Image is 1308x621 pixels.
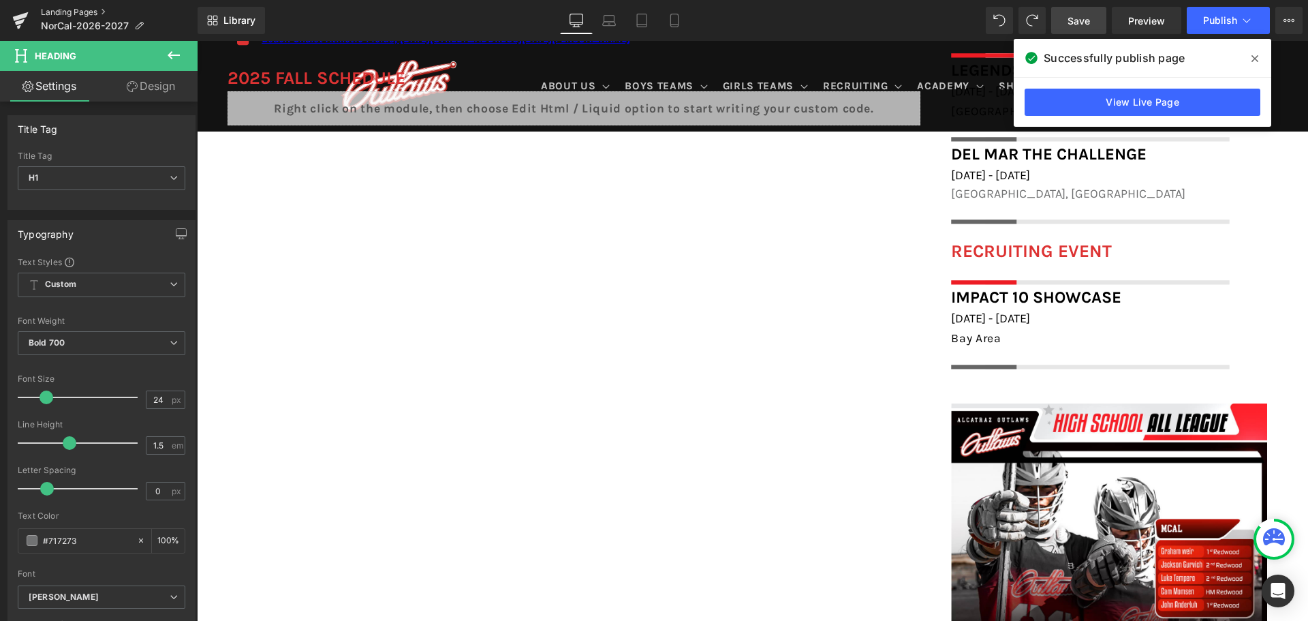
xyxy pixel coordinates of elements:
[102,71,200,102] a: Design
[29,172,38,183] b: H1
[754,247,924,266] font: Impact 10 Showcase
[18,511,185,521] div: Text Color
[45,279,76,290] b: Custom
[18,116,58,135] div: Title Tag
[172,395,183,404] span: px
[754,127,833,142] span: [DATE] - [DATE]
[1068,14,1090,28] span: Save
[593,7,625,34] a: Laptop
[1018,7,1046,34] button: Redo
[754,104,950,123] font: Del Mar The Challenge
[1112,7,1181,34] a: Preview
[754,63,1001,77] span: [GEOGRAPHIC_DATA], [GEOGRAPHIC_DATA]
[29,592,99,603] i: [PERSON_NAME]
[31,27,208,48] b: 2025 FALL Schedule
[658,7,691,34] a: Mobile
[18,256,185,267] div: Text Styles
[172,487,183,496] span: px
[18,374,185,384] div: Font Size
[754,290,804,304] span: Bay Area
[1128,14,1165,28] span: Preview
[18,466,185,475] div: Letter Spacing
[560,7,593,34] a: Desktop
[18,569,185,579] div: Font
[41,20,129,31] span: NorCal-2026-2027
[1025,89,1260,116] a: View Live Page
[754,20,931,39] font: Legends Fall Classic
[625,7,658,34] a: Tablet
[1275,7,1303,34] button: More
[986,7,1013,34] button: Undo
[152,529,185,553] div: %
[41,7,198,18] a: Landing Pages
[172,441,183,450] span: em
[754,145,988,160] span: [GEOGRAPHIC_DATA], [GEOGRAPHIC_DATA]
[754,200,915,221] strong: Recruiting Event
[1187,7,1270,34] button: Publish
[1044,50,1185,66] span: Successfully publish page
[754,270,833,285] span: [DATE] - [DATE]
[198,7,265,34] a: New Library
[1262,575,1294,607] div: Open Intercom Messenger
[29,337,65,348] b: Bold 700
[35,50,76,61] span: Heading
[18,221,74,240] div: Typography
[754,43,833,58] span: [DATE] - [DATE]
[223,14,255,27] span: Library
[18,316,185,326] div: Font Weight
[18,420,185,429] div: Line Height
[18,151,185,161] div: Title Tag
[43,533,130,548] input: Color
[1203,15,1237,26] span: Publish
